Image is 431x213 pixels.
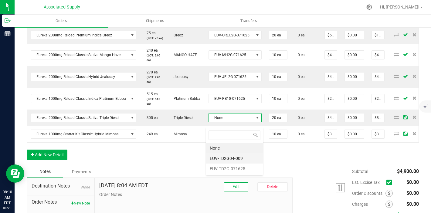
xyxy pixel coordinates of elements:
[372,94,384,103] input: 0
[144,75,163,84] p: (LOT: 270 ea)
[171,132,187,136] span: Mimosa
[3,206,12,210] p: 08/20
[3,189,12,206] p: 08:10 AM EDT
[144,92,158,96] span: 515 ea
[27,166,63,177] div: Notes
[31,94,137,103] span: NO DATA FOUND
[144,116,158,120] span: 305 ea
[401,74,410,78] span: Save Order Detail
[31,50,137,59] span: NO DATA FOUND
[138,18,172,24] span: Shipments
[325,113,337,122] input: 0
[99,191,288,198] p: Order Notes
[295,132,305,136] span: 0 ea
[5,18,11,24] inline-svg: Outbound
[345,51,364,59] input: 0
[410,74,419,78] span: Delete Order Detail
[31,113,129,122] span: Eureka 2000mg Reload Classic Sativa Triple Diesel
[269,130,287,138] input: 0
[325,94,337,103] input: 0
[171,96,200,101] span: Platinum Bubba
[171,75,188,79] span: Jealousy
[325,73,337,81] input: 0
[108,15,202,27] a: Shipments
[144,132,158,136] span: 249 ea
[171,116,193,120] span: Triple Diesel
[352,169,368,174] span: Subtotal
[31,51,129,59] span: Eureka 2000mg Reload Classic Sativa Mango Haze
[15,15,108,27] a: Orders
[372,73,384,81] input: 0
[206,153,263,164] li: EUV-TD2G04-009
[144,48,158,52] span: 240 ea
[31,94,129,103] span: Eureka 1000mg Reload Classic Indica Platinum Bubba
[406,179,419,185] span: $0.00
[171,53,197,57] span: MANGO HAZE
[31,113,137,122] span: NO DATA FOUND
[209,94,254,103] span: EUV-PB1G-071625
[232,184,240,189] span: Edit
[410,96,419,100] span: Delete Order Detail
[401,115,410,119] span: Save Order Detail
[31,130,129,138] span: Eureka 1000mg Starter Kit Classic Hybrid Mimosa
[269,113,287,122] input: 0
[386,178,395,186] span: Calculate excise tax
[32,182,90,190] span: Destination Notes
[267,184,278,189] span: Delete
[5,31,11,37] inline-svg: Reports
[401,33,410,36] span: Save Order Detail
[81,185,90,189] span: None
[406,190,419,196] span: $0.00
[44,5,80,10] span: Associated Supply
[99,182,148,188] h4: [DATE] 8:04 AM EDT
[372,113,384,122] input: 0
[401,52,410,56] span: Save Order Detail
[209,113,254,122] span: None
[345,31,364,39] input: 0
[295,53,305,57] span: 0 ea
[410,33,419,36] span: Delete Order Detail
[209,73,254,81] span: EUV-JEL2G-071625
[372,51,384,59] input: 0
[31,73,129,81] span: Eureka 2000mg Reload Classic Hybrid Jealousy
[144,70,158,74] span: 270 ea
[295,75,305,79] span: 0 ea
[410,115,419,119] span: Delete Order Detail
[406,201,419,207] span: $0.00
[27,150,67,160] button: Add New Detail
[397,168,419,174] span: $4,900.00
[144,97,163,106] p: (LOT: 515 ea)
[47,18,75,24] span: Orders
[345,94,364,103] input: 0
[144,53,163,62] p: (LOT: 240 ea)
[352,180,384,185] span: Est. Excise Tax
[295,96,305,101] span: 0 ea
[325,51,337,59] input: 0
[269,94,287,103] input: 0
[144,31,156,35] span: 75 ea
[63,166,100,177] div: Payments
[410,52,419,56] span: Delete Order Detail
[295,116,305,120] span: 0 ea
[345,113,364,122] input: 0
[209,31,254,39] span: EUV-OREO2G-071625
[372,130,384,138] input: 0
[401,132,410,135] span: Save Order Detail
[31,31,129,39] span: Eureka 2000mg Reload Premium Indica Oreoz
[232,18,265,24] span: Transfers
[209,51,254,59] span: EUV-MH2G-071625
[372,31,384,39] input: 0
[345,73,364,81] input: 0
[257,182,288,191] button: Delete
[31,72,137,81] span: NO DATA FOUND
[352,202,385,207] span: Charges
[206,164,263,174] li: EUV-TD2G-071625
[365,4,373,10] div: Manage settings
[6,164,24,183] iframe: Resource center
[269,73,287,81] input: 0
[71,201,90,206] button: New Note
[380,5,419,9] span: Hi, [PERSON_NAME]!
[269,31,287,39] input: 0
[31,31,137,40] span: NO DATA FOUND
[410,132,419,135] span: Delete Order Detail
